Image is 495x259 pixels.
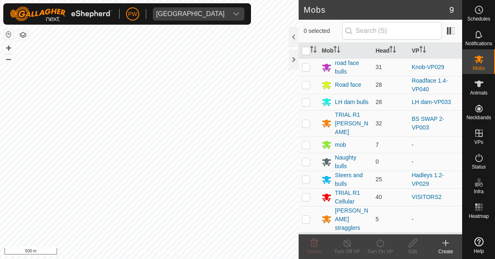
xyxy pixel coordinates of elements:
[449,4,454,16] span: 9
[335,111,369,136] div: TRIAL R1 [PERSON_NAME]
[153,7,228,21] span: Kawhia Farm
[335,189,369,206] div: TRIAL R1 Cellular
[470,90,488,95] span: Animals
[408,43,462,59] th: VP
[408,136,462,153] td: -
[157,248,182,256] a: Contact Us
[469,214,489,219] span: Heatmap
[429,248,462,255] div: Create
[156,11,225,17] div: [GEOGRAPHIC_DATA]
[4,54,14,64] button: –
[465,41,492,46] span: Notifications
[472,164,486,169] span: Status
[412,64,444,70] a: Knob-VP029
[412,99,451,105] a: LH dam-VP033
[128,10,138,18] span: PW
[304,27,342,35] span: 0 selected
[419,47,426,54] p-sorticon: Activate to sort
[372,43,408,59] th: Head
[375,141,379,148] span: 7
[335,141,346,149] div: mob
[375,194,382,200] span: 40
[228,7,244,21] div: dropdown trigger
[412,116,444,131] a: BS SWAP 2-VP003
[473,66,485,71] span: Mobs
[389,47,396,54] p-sorticon: Activate to sort
[18,30,28,40] button: Map Layers
[4,30,14,39] button: Reset Map
[375,64,382,70] span: 31
[318,43,372,59] th: Mob
[335,81,361,89] div: Road face
[375,216,379,222] span: 5
[412,194,442,200] a: VISITORS2
[4,43,14,53] button: +
[335,59,369,76] div: road face bulls
[474,140,483,145] span: VPs
[117,248,148,256] a: Privacy Policy
[375,176,382,183] span: 25
[375,158,379,165] span: 0
[375,81,382,88] span: 28
[334,47,340,54] p-sorticon: Activate to sort
[463,234,495,257] a: Help
[474,249,484,254] span: Help
[467,16,490,21] span: Schedules
[396,248,429,255] div: Edit
[408,153,462,171] td: -
[412,172,444,187] a: Hadleys 1.2-VP029
[307,249,322,254] span: Delete
[375,120,382,127] span: 32
[412,77,448,92] a: Roadface 1.4-VP040
[310,47,317,54] p-sorticon: Activate to sort
[408,206,462,232] td: -
[364,248,396,255] div: Turn On VP
[304,5,449,15] h2: Mobs
[474,189,483,194] span: Infra
[466,115,491,120] span: Neckbands
[375,99,382,105] span: 28
[335,153,369,171] div: Naughty bulls
[342,22,442,39] input: Search (S)
[335,206,369,232] div: [PERSON_NAME] stragglers
[335,98,368,106] div: LH dam bulls
[331,248,364,255] div: Turn Off VP
[10,7,113,21] img: Gallagher Logo
[335,171,369,188] div: Steers and bulls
